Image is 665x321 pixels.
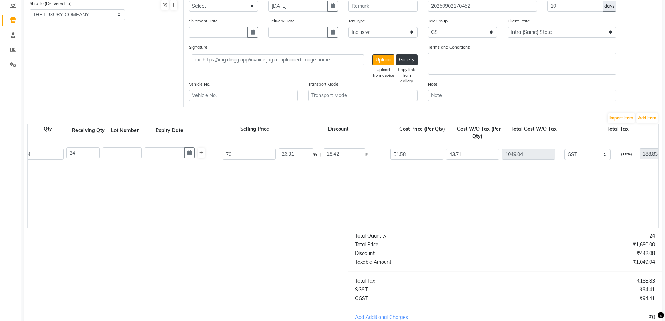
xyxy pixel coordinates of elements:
button: Upload [372,54,394,65]
label: Terms and Conditions [428,44,470,50]
div: Expiry Date [144,127,194,134]
div: Total Quantity [350,232,505,240]
div: ₹188.83 [505,277,660,285]
span: days [604,2,615,10]
label: Tax Type [348,18,365,24]
div: 24 [505,232,660,240]
span: Cost W/O Tax (Per Qty) [456,124,501,141]
div: (18%) [616,148,635,160]
input: Note [428,90,616,101]
div: ₹1,049.04 [505,258,660,266]
button: Add Item [636,113,658,123]
div: Total Price [350,241,505,248]
span: | [320,149,321,160]
span: % [313,149,317,160]
button: Import Item [608,113,635,123]
div: Total Tax [350,277,505,285]
input: ex. https://img.dingg.app/invoice.jpg or uploaded image name [192,54,364,65]
label: Client State [508,18,530,24]
button: Gallery [396,54,418,65]
div: ₹1,680.00 [505,241,660,248]
span: Cost Price (Per Qty) [398,124,446,133]
div: ₹442.08 [505,250,660,257]
div: Total Cost W/O Tax [506,125,562,140]
div: Lot Number [105,127,144,134]
label: Note [428,81,437,87]
span: Selling Price [239,124,271,133]
label: Shipment Date [189,18,218,24]
label: Tax Group [428,18,448,24]
label: Transport Mode [308,81,338,87]
div: Add Additional Charges [350,314,505,321]
input: Vehicle No. [189,90,298,101]
div: Discount [350,250,505,257]
label: Delivery Date [268,18,295,24]
input: Remark [348,1,418,12]
div: CGST [350,295,505,302]
div: Copy link from gallery [396,67,418,84]
div: ₹0 [505,314,660,321]
span: F [365,149,368,160]
label: Ship To (Delivered To) [30,0,72,7]
div: Receiving Qty [72,127,105,134]
input: Reference Number [428,1,537,12]
div: Taxable Amount [350,258,505,266]
div: SGST [350,286,505,293]
div: ₹94.41 [505,295,660,302]
label: Signature [189,44,207,50]
div: Upload from device [372,67,394,79]
label: Vehicle No. [189,81,210,87]
input: Transport Mode [308,90,417,101]
div: ₹94.41 [505,286,660,293]
div: Discount [282,125,394,140]
div: Qty [25,125,70,140]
